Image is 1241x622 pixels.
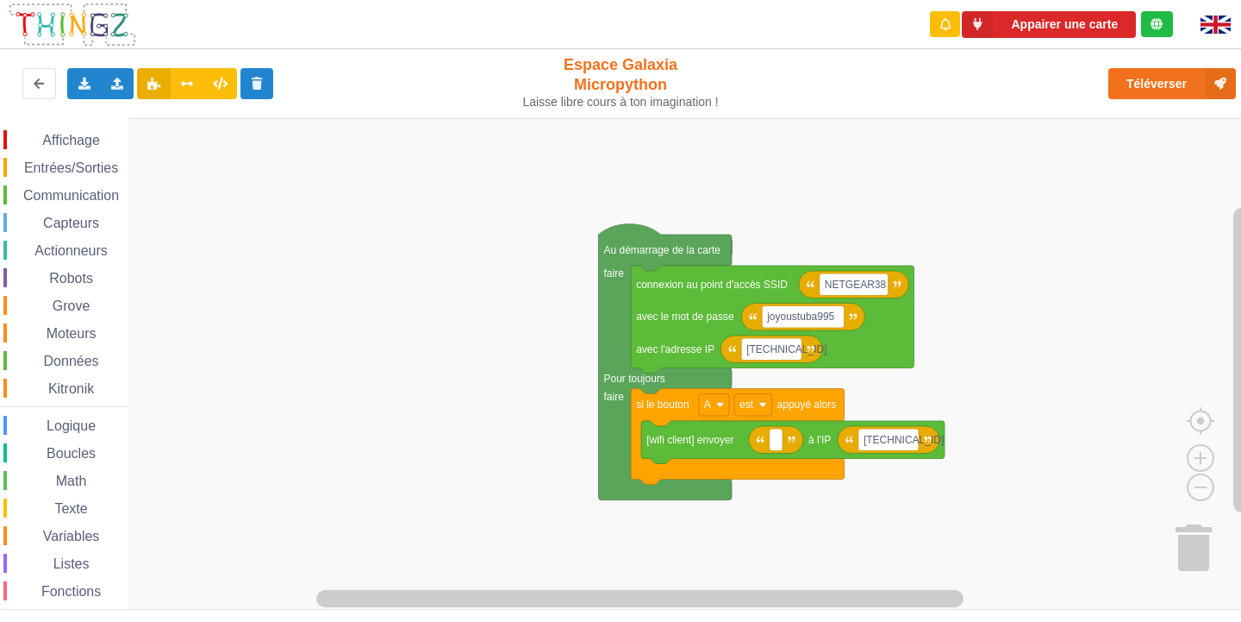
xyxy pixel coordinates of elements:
span: Entrées/Sorties [22,160,121,175]
span: Communication [21,188,122,203]
text: [wifi client] envoyer [646,434,733,446]
span: Variables [41,529,103,543]
div: Laisse libre cours à ton imagination ! [515,95,727,110]
text: avec le mot de passe [636,311,734,323]
span: Fonctions [39,584,103,599]
text: appuyé alors [777,399,837,411]
text: Au démarrage de la carte [604,244,721,256]
text: si le bouton [636,399,689,411]
span: Données [41,354,102,368]
span: Affichage [40,133,102,148]
text: est [739,399,754,411]
text: joyoustuba995 [766,311,834,323]
span: Texte [52,501,90,516]
text: faire [604,391,625,403]
img: gb.png [1200,16,1231,34]
span: Robots [47,271,96,286]
text: connexion au point d'accès SSID [636,279,788,291]
span: Grove [50,298,93,313]
text: faire [604,267,625,280]
span: Logique [44,418,98,433]
span: Moteurs [44,326,99,341]
span: Listes [51,556,92,571]
span: Boucles [44,446,98,461]
text: [TECHNICAL_ID] [746,343,826,355]
text: NETGEAR38 [825,279,887,291]
text: à l'IP [808,434,831,446]
span: Actionneurs [32,243,110,258]
div: Tu es connecté au serveur de création de Thingz [1141,11,1173,37]
div: Espace Galaxia Micropython [515,55,727,110]
img: thingz_logo.png [8,2,137,47]
button: Téléverser [1108,68,1236,99]
span: Math [53,474,90,488]
text: avec l'adresse IP [636,343,714,355]
span: Kitronik [46,381,97,396]
text: [TECHNICAL_ID] [864,434,944,446]
text: Pour toujours [604,373,665,385]
span: Capteurs [41,216,102,230]
button: Appairer une carte [962,11,1136,38]
text: A [704,399,711,411]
